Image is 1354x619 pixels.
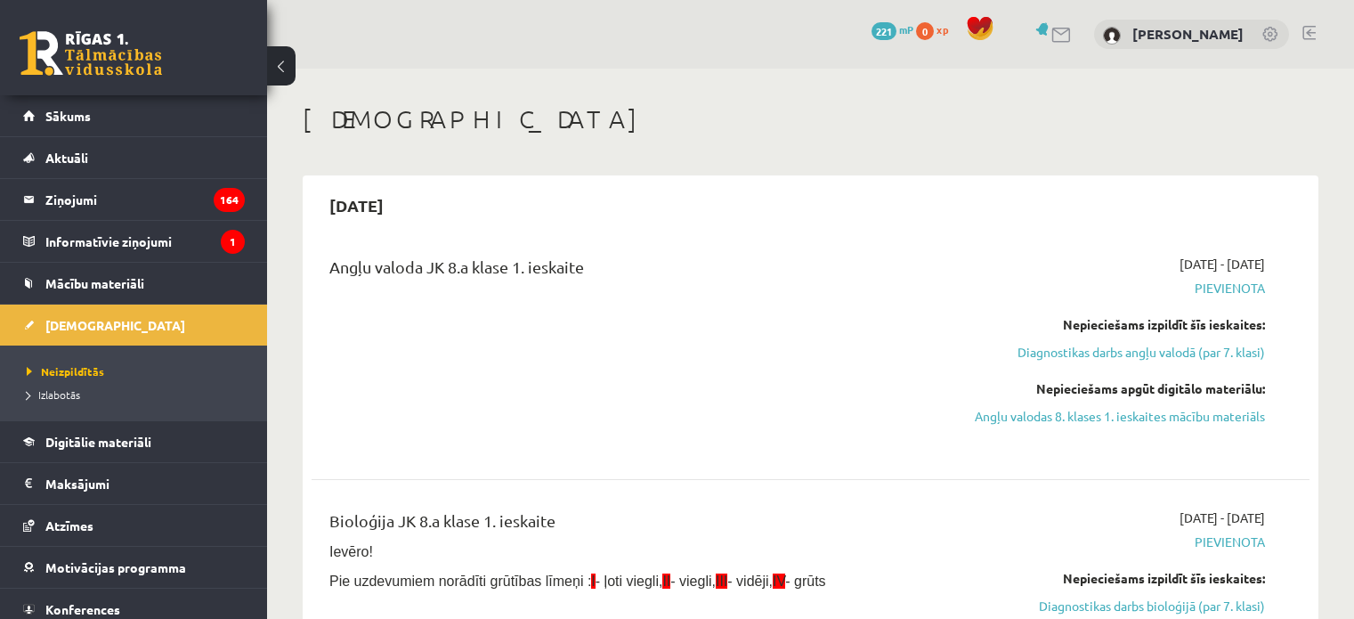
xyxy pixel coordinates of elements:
legend: Ziņojumi [45,179,245,220]
i: 1 [221,230,245,254]
legend: Informatīvie ziņojumi [45,221,245,262]
span: mP [899,22,913,37]
a: Informatīvie ziņojumi1 [23,221,245,262]
a: Atzīmes [23,505,245,546]
span: II [662,574,670,589]
div: Nepieciešams izpildīt šīs ieskaites: [971,569,1265,588]
h1: [DEMOGRAPHIC_DATA] [303,104,1318,134]
a: Maksājumi [23,463,245,504]
span: Aktuāli [45,150,88,166]
span: [DATE] - [DATE] [1180,509,1265,527]
div: Nepieciešams apgūt digitālo materiālu: [971,379,1265,398]
span: xp [936,22,948,37]
span: Neizpildītās [27,364,104,379]
span: 221 [872,22,896,40]
span: Digitālie materiāli [45,434,151,450]
span: Ievēro! [329,544,373,559]
a: Motivācijas programma [23,547,245,588]
h2: [DATE] [312,184,401,226]
a: Digitālie materiāli [23,421,245,462]
a: 0 xp [916,22,957,37]
span: Motivācijas programma [45,559,186,575]
a: Neizpildītās [27,363,249,379]
span: Pievienota [971,279,1265,297]
span: Pie uzdevumiem norādīti grūtības līmeņi : - ļoti viegli, - viegli, - vidēji, - grūts [329,574,826,589]
a: Mācību materiāli [23,263,245,304]
a: Rīgas 1. Tālmācības vidusskola [20,31,162,76]
img: Valerijs Havrovs [1103,27,1121,45]
span: III [716,574,727,589]
span: Atzīmes [45,517,93,533]
span: IV [773,574,785,589]
a: Diagnostikas darbs angļu valodā (par 7. klasi) [971,343,1265,362]
div: Angļu valoda JK 8.a klase 1. ieskaite [329,255,945,288]
a: Aktuāli [23,137,245,178]
span: 0 [916,22,934,40]
a: [DEMOGRAPHIC_DATA] [23,305,245,346]
a: Sākums [23,95,245,136]
span: Mācību materiāli [45,275,144,291]
a: Diagnostikas darbs bioloģijā (par 7. klasi) [971,597,1265,615]
legend: Maksājumi [45,463,245,504]
a: [PERSON_NAME] [1132,25,1244,43]
a: Ziņojumi164 [23,179,245,220]
a: 221 mP [872,22,913,37]
span: Konferences [45,601,120,617]
i: 164 [214,188,245,212]
span: [DEMOGRAPHIC_DATA] [45,317,185,333]
span: Izlabotās [27,387,80,402]
a: Izlabotās [27,387,249,403]
span: I [591,574,595,589]
span: Pievienota [971,533,1265,551]
a: Angļu valodas 8. klases 1. ieskaites mācību materiāls [971,407,1265,426]
div: Nepieciešams izpildīt šīs ieskaites: [971,315,1265,334]
div: Bioloģija JK 8.a klase 1. ieskaite [329,509,945,542]
span: [DATE] - [DATE] [1180,255,1265,273]
span: Sākums [45,108,91,124]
